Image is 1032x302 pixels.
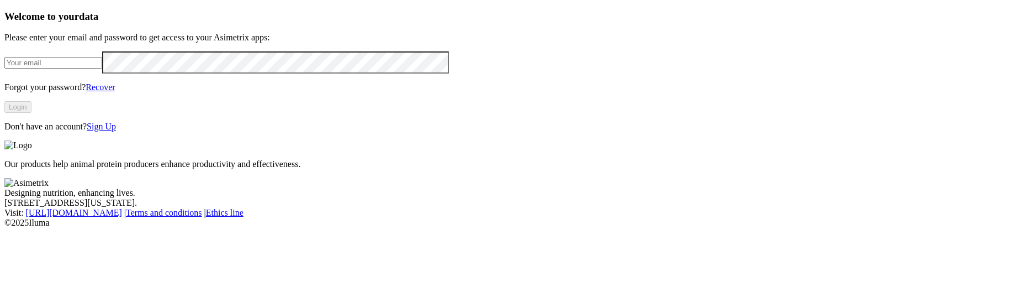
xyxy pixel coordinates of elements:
[4,208,1028,218] div: Visit : | |
[4,33,1028,43] p: Please enter your email and password to get access to your Asimetrix apps:
[4,218,1028,228] div: © 2025 Iluma
[4,198,1028,208] div: [STREET_ADDRESS][US_STATE].
[26,208,122,217] a: [URL][DOMAIN_NAME]
[79,11,98,22] span: data
[4,57,102,69] input: Your email
[86,82,115,92] a: Recover
[4,82,1028,92] p: Forgot your password?
[4,11,1028,23] h3: Welcome to your
[4,140,32,150] img: Logo
[4,101,31,113] button: Login
[126,208,202,217] a: Terms and conditions
[4,178,49,188] img: Asimetrix
[87,122,116,131] a: Sign Up
[4,159,1028,169] p: Our products help animal protein producers enhance productivity and effectiveness.
[4,122,1028,132] p: Don't have an account?
[4,188,1028,198] div: Designing nutrition, enhancing lives.
[206,208,244,217] a: Ethics line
